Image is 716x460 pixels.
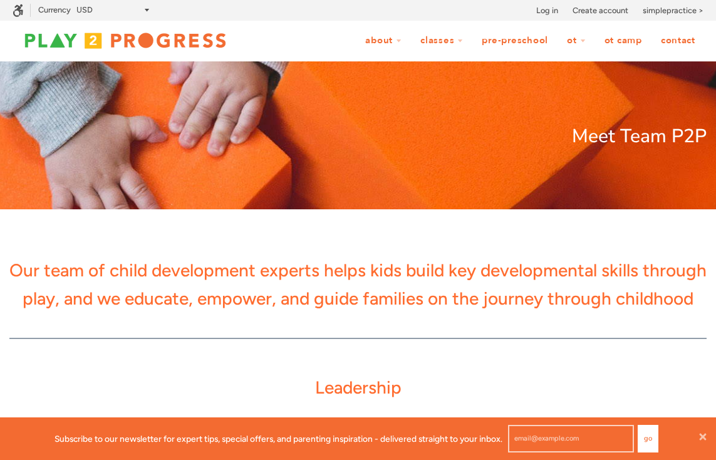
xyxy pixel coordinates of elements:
[9,256,707,313] p: Our team of child development experts helps kids build key developmental skills through play, and...
[536,4,558,17] a: Log in
[412,29,471,53] a: Classes
[38,5,71,14] label: Currency
[643,4,703,17] a: simplepractice >
[573,4,628,17] a: Create account
[357,29,410,53] a: About
[474,29,556,53] a: Pre-Preschool
[13,28,238,53] img: Play2Progress logo
[638,425,658,452] button: Go
[596,29,650,53] a: OT Camp
[559,29,594,53] a: OT
[508,425,634,452] input: email@example.com
[54,432,502,446] p: Subscribe to our newsletter for expert tips, special offers, and parenting inspiration - delivere...
[653,29,703,53] a: Contact
[9,122,707,152] p: Meet Team P2P
[9,374,707,402] p: Leadership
